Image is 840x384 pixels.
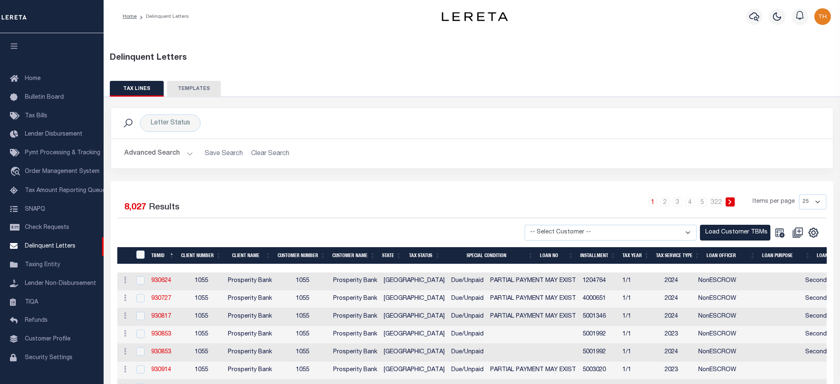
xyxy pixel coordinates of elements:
[695,362,746,379] td: NonESCROW
[296,278,309,284] span: 1055
[151,314,171,319] a: 930817
[814,8,831,25] img: svg+xml;base64,PHN2ZyB4bWxucz0iaHR0cDovL3d3dy53My5vcmcvMjAwMC9zdmciIHBvaW50ZXItZXZlbnRzPSJub25lIi...
[330,290,380,308] td: Prosperity Bank
[330,326,380,344] td: Prosperity Bank
[296,349,309,355] span: 1055
[25,299,38,305] span: TIQA
[195,349,208,355] span: 1055
[296,367,309,373] span: 1055
[25,243,75,249] span: Delinquent Letters
[25,188,106,194] span: Tax Amount Reporting Queue
[695,344,746,362] td: NonESCROW
[330,272,380,290] td: Prosperity Bank
[140,114,201,132] div: Letter Status
[178,247,225,264] th: Client Number: activate to sort column ascending
[537,247,577,264] th: LOAN NO: activate to sort column ascending
[661,344,695,362] td: 2024
[228,314,272,319] span: Prosperity Bank
[619,344,661,362] td: 1/1
[579,362,619,379] td: 5003020
[25,206,45,212] span: SNAPQ
[490,367,576,373] span: PARTIAL PAYMENT MAY EXIST
[673,197,682,207] a: 3
[195,278,208,284] span: 1055
[330,362,380,379] td: Prosperity Bank
[25,95,64,100] span: Bulletin Board
[25,281,96,287] span: Lender Non-Disbursement
[124,146,193,162] button: Advanced Search
[296,314,309,319] span: 1055
[661,362,695,379] td: 2023
[195,314,208,319] span: 1055
[695,290,746,308] td: NonESCROW
[619,247,653,264] th: Tax Year: activate to sort column ascending
[579,308,619,326] td: 5001346
[225,247,274,264] th: Client Name: activate to sort column ascending
[274,247,329,264] th: Customer Number: activate to sort column ascending
[151,296,171,301] a: 930727
[661,290,695,308] td: 2024
[195,296,208,301] span: 1055
[619,308,661,326] td: 1/1
[25,131,82,137] span: Lender Disbursement
[195,367,208,373] span: 1055
[695,308,746,326] td: NonESCROW
[110,81,164,97] button: TAX LINES
[149,201,179,214] label: Results
[379,247,405,264] th: STATE: activate to sort column ascending
[451,331,484,337] span: Due/Unpaid
[110,52,834,64] div: Delinquent Letters
[228,278,272,284] span: Prosperity Bank
[380,326,448,344] td: [GEOGRAPHIC_DATA]
[451,349,484,355] span: Due/Unpaid
[490,278,576,284] span: PARTIAL PAYMENT MAY EXIST
[167,81,221,97] button: TEMPLATES
[228,296,272,301] span: Prosperity Bank
[151,331,171,337] a: 930853
[330,308,380,326] td: Prosperity Bank
[25,336,70,342] span: Customer Profile
[25,76,41,82] span: Home
[329,247,379,264] th: Customer Name: activate to sort column ascending
[451,314,484,319] span: Due/Unpaid
[137,13,189,20] li: Delinquent Letters
[25,262,60,268] span: Taxing Entity
[380,344,448,362] td: [GEOGRAPHIC_DATA]
[661,308,695,326] td: 2024
[695,272,746,290] td: NonESCROW
[25,113,47,119] span: Tax Bills
[195,331,208,337] span: 1055
[405,247,444,264] th: Tax Status: activate to sort column ascending
[490,314,576,319] span: PARTIAL PAYMENT MAY EXIST
[451,296,484,301] span: Due/Unpaid
[444,247,537,264] th: Special Condition: activate to sort column ascending
[25,355,73,361] span: Security Settings
[25,225,69,231] span: Check Requests
[648,197,657,207] a: 1
[703,247,759,264] th: LOAN OFFICER: activate to sort column ascending
[380,308,448,326] td: [GEOGRAPHIC_DATA]
[579,344,619,362] td: 5001992
[579,326,619,344] td: 5001992
[661,326,695,344] td: 2023
[25,318,48,323] span: Refunds
[296,296,309,301] span: 1055
[123,14,137,19] a: Home
[490,296,576,301] span: PARTIAL PAYMENT MAY EXIST
[759,247,814,264] th: LOAN PURPOSE: activate to sort column ascending
[685,197,695,207] a: 4
[151,349,171,355] a: 930853
[661,197,670,207] a: 2
[619,326,661,344] td: 1/1
[10,167,23,177] i: travel_explore
[25,150,100,156] span: Pymt Processing & Tracking
[579,272,619,290] td: 1204764
[577,247,619,264] th: Installment: activate to sort column ascending
[380,272,448,290] td: [GEOGRAPHIC_DATA]
[151,367,171,373] a: 930914
[151,278,171,284] a: 930624
[442,12,508,21] img: logo-dark.svg
[451,278,484,284] span: Due/Unpaid
[380,362,448,379] td: [GEOGRAPHIC_DATA]
[579,290,619,308] td: 4000651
